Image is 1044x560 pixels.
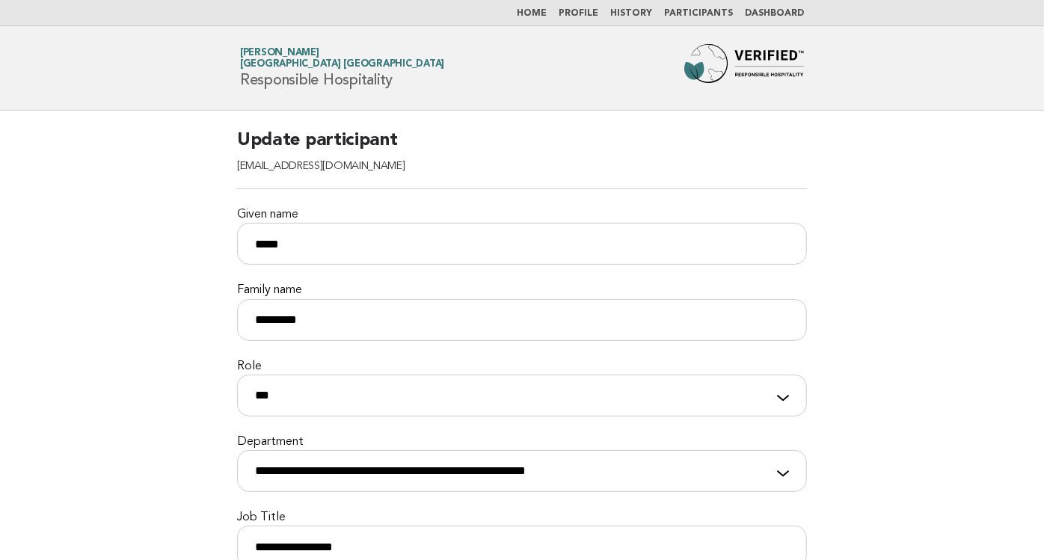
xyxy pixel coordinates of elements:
a: Profile [559,9,598,18]
label: Given name [237,207,807,223]
label: Job Title [237,510,807,526]
a: Participants [664,9,733,18]
a: History [610,9,652,18]
a: Dashboard [745,9,804,18]
span: [EMAIL_ADDRESS][DOMAIN_NAME] [237,161,405,172]
span: [GEOGRAPHIC_DATA] [GEOGRAPHIC_DATA] [240,60,444,70]
img: Forbes Travel Guide [684,44,804,92]
a: [PERSON_NAME][GEOGRAPHIC_DATA] [GEOGRAPHIC_DATA] [240,48,444,69]
h1: Responsible Hospitality [240,49,444,87]
label: Department [237,434,807,450]
a: Home [517,9,547,18]
label: Role [237,359,807,375]
h2: Update participant [237,129,807,189]
label: Family name [237,283,807,298]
